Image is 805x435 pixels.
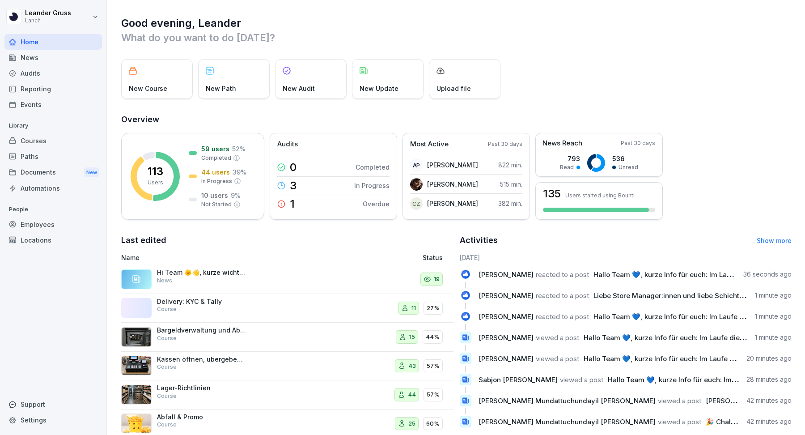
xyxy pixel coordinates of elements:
[4,412,102,428] a: Settings
[157,269,246,277] p: Hi Team 🌞👋, kurze wichtige Info für morgen 📅⚠️: [PERSON_NAME] Monatsanfang ist, fallen sowohl die...
[4,217,102,232] div: Employees
[536,333,579,342] span: viewed a post
[408,362,416,371] p: 43
[129,84,167,93] p: New Course
[201,167,230,177] p: 44 users
[498,199,522,208] p: 382 min.
[427,160,478,170] p: [PERSON_NAME]
[746,354,792,363] p: 20 minutes ago
[201,191,228,200] p: 10 users
[283,84,315,93] p: New Audit
[434,275,440,284] p: 19
[746,417,792,426] p: 42 minutes ago
[277,139,298,149] p: Audits
[4,164,102,181] a: DocumentsNew
[658,397,701,405] span: viewed a post
[500,179,522,189] p: 515 min.
[479,397,656,405] span: [PERSON_NAME] Mundattuchundayil [PERSON_NAME]
[157,421,177,429] p: Course
[232,144,246,154] p: 52 %
[201,144,229,154] p: 59 users
[121,385,152,405] img: g9g0z14z6r0gwnvoxvhir8sm.png
[157,384,246,392] p: Lager-Richtlinien
[479,354,534,363] span: [PERSON_NAME]
[4,81,102,97] a: Reporting
[4,397,102,412] div: Support
[4,34,102,50] a: Home
[436,84,471,93] p: Upload file
[4,180,102,196] a: Automations
[755,312,792,321] p: 1 minute ago
[621,139,655,147] p: Past 30 days
[363,199,390,209] p: Overdue
[746,375,792,384] p: 28 minutes ago
[479,270,534,279] span: [PERSON_NAME]
[360,84,398,93] p: New Update
[565,192,635,199] p: Users started using Bounti
[560,375,603,384] span: viewed a post
[479,418,656,426] span: [PERSON_NAME] Mundattuchundayil [PERSON_NAME]
[157,277,172,285] p: News
[25,9,71,17] p: Leander Gruss
[157,305,177,313] p: Course
[157,334,177,342] p: Course
[427,390,440,399] p: 57%
[4,232,102,248] a: Locations
[479,312,534,321] span: [PERSON_NAME]
[157,413,246,421] p: Abfall & Promo
[658,418,701,426] span: viewed a post
[121,265,453,294] a: Hi Team 🌞👋, kurze wichtige Info für morgen 📅⚠️: [PERSON_NAME] Monatsanfang ist, fallen sowohl die...
[121,356,152,375] img: h81973bi7xjfk70fncdre0go.png
[4,97,102,112] div: Events
[755,333,792,342] p: 1 minute ago
[746,396,792,405] p: 42 minutes ago
[157,298,246,306] p: Delivery: KYC & Tally
[201,200,232,209] p: Not Started
[408,390,416,399] p: 44
[743,270,792,279] p: 36 seconds ago
[479,375,558,384] span: Sabjon [PERSON_NAME]
[536,270,589,279] span: reacted to a post
[121,234,453,247] h2: Last edited
[356,162,390,172] p: Completed
[4,133,102,149] a: Courses
[560,154,580,163] p: 793
[121,323,453,352] a: Bargeldverwaltung und AbholungCourse1544%
[536,312,589,321] span: reacted to a post
[612,154,638,163] p: 536
[121,380,453,409] a: Lager-RichtlinienCourse4457%
[536,354,579,363] span: viewed a post
[542,138,582,149] p: News Reach
[84,167,99,178] div: New
[4,50,102,65] a: News
[536,291,589,300] span: reacted to a post
[4,65,102,81] a: Audits
[408,419,415,428] p: 25
[206,84,236,93] p: New Path
[426,333,440,341] p: 44%
[201,177,232,185] p: In Progress
[427,362,440,371] p: 57%
[25,17,71,24] p: Lanch
[4,119,102,133] p: Library
[460,253,792,262] h6: [DATE]
[121,16,792,30] h1: Good evening, Leander
[157,363,177,371] p: Course
[121,327,152,347] img: th9trzu144u9p3red8ow6id8.png
[121,30,792,45] p: What do you want to do [DATE]?
[157,392,177,400] p: Course
[498,160,522,170] p: 822 min.
[157,355,246,363] p: Kassen öffnen, übergeben & schließen
[4,164,102,181] div: Documents
[479,291,534,300] span: [PERSON_NAME]
[121,414,152,433] img: urw3ytc7x1v5bfur977du01f.png
[411,304,416,313] p: 11
[290,199,295,209] p: 1
[410,139,449,149] p: Most Active
[479,333,534,342] span: [PERSON_NAME]
[121,113,792,126] h2: Overview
